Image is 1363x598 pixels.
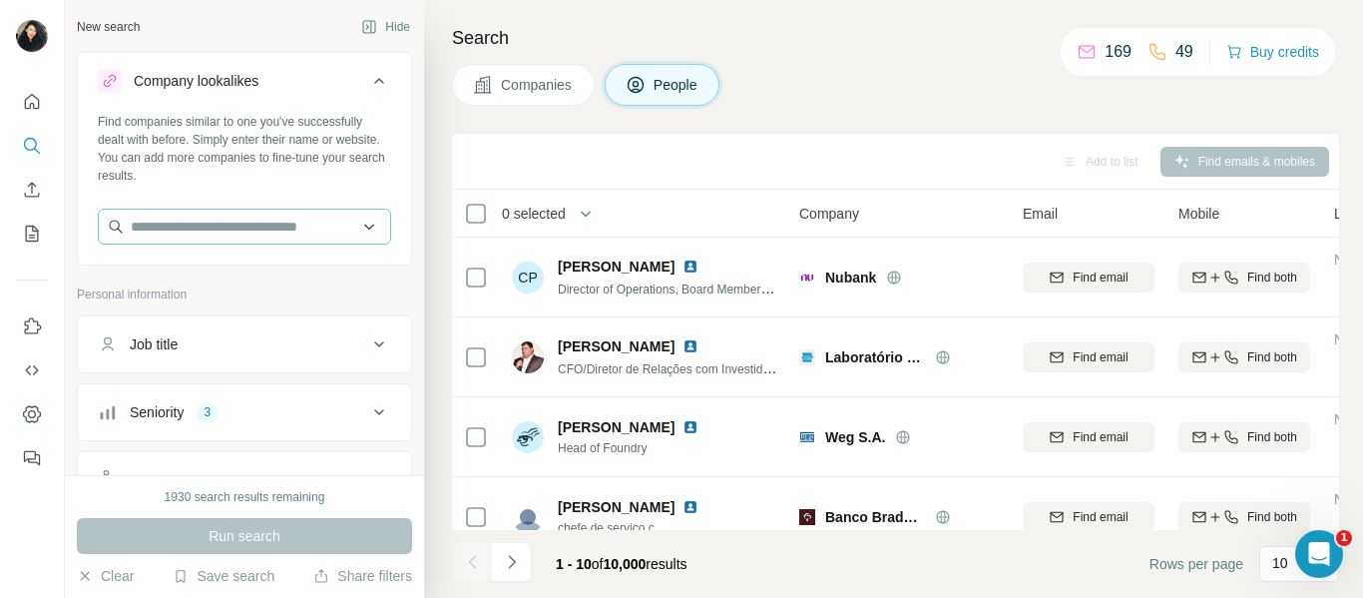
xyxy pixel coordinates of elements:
button: My lists [16,216,48,252]
span: chefe de serviço c [558,519,706,537]
img: Avatar [512,341,544,373]
p: 49 [1175,40,1193,64]
div: 3 [196,403,219,421]
img: Logo of Banco Bradesco S.A. [799,509,815,525]
button: Find both [1178,502,1310,532]
span: of [592,556,604,572]
button: Find email [1023,422,1154,452]
span: Email [1023,204,1058,224]
h4: Search [452,24,1339,52]
img: LinkedIn logo [682,499,698,515]
span: Banco Bradesco S.A. [825,507,925,527]
span: Companies [501,75,574,95]
div: Seniority [130,402,184,422]
span: [PERSON_NAME] [558,336,675,356]
span: 10,000 [604,556,647,572]
button: Feedback [16,440,48,476]
span: Rows per page [1149,554,1243,574]
button: Save search [173,566,274,586]
button: Buy credits [1226,38,1319,66]
span: Find both [1247,428,1297,446]
img: Avatar [16,20,48,52]
img: Avatar [512,421,544,453]
span: 1 [1336,530,1352,546]
p: Personal information [77,286,412,303]
button: Quick start [16,84,48,120]
span: CFO/Diretor de Relações com Investidores no Laboratório Teuto / VP. IBEF-DF [558,360,977,376]
span: 1 - 10 [556,556,592,572]
button: Find both [1178,422,1310,452]
span: Company [799,204,859,224]
span: Find email [1073,269,1128,287]
span: Head of Foundry [558,439,706,457]
span: Find both [1247,269,1297,287]
p: 169 [1105,40,1132,64]
span: Find both [1247,508,1297,526]
button: Find both [1178,263,1310,293]
button: Company lookalikes [78,57,411,113]
button: Find both [1178,342,1310,372]
button: Find email [1023,263,1154,293]
button: Hide [347,12,424,42]
button: Use Surfe API [16,352,48,388]
div: Find companies similar to one you've successfully dealt with before. Simply enter their name or w... [98,113,391,185]
div: Department [130,470,203,490]
span: Nubank [825,268,876,288]
span: Find email [1073,428,1128,446]
iframe: Intercom live chat [1295,530,1343,578]
button: Use Surfe on LinkedIn [16,308,48,344]
img: Logo of Weg S.A. [799,429,815,445]
div: Job title [130,334,178,354]
button: Clear [77,566,134,586]
img: LinkedIn logo [682,259,698,275]
button: Search [16,128,48,164]
button: Job title [78,320,411,368]
button: Navigate to next page [492,542,532,582]
img: LinkedIn logo [682,338,698,354]
div: 1930 search results remaining [165,488,325,506]
span: [PERSON_NAME] [558,497,675,517]
span: [PERSON_NAME] [558,417,675,437]
span: Find email [1073,508,1128,526]
button: Find email [1023,502,1154,532]
button: Department [78,456,411,504]
span: People [654,75,699,95]
img: Avatar [512,501,544,533]
span: 0 selected [502,204,566,224]
span: Mobile [1178,204,1219,224]
div: Company lookalikes [134,71,258,91]
span: Lists [1334,204,1363,224]
span: Director of Operations, Board Member & Co-founder at Nu [GEOGRAPHIC_DATA] [558,281,995,297]
img: LinkedIn logo [682,419,698,435]
span: Find both [1247,348,1297,366]
button: Seniority3 [78,388,411,436]
button: Find email [1023,342,1154,372]
button: Share filters [313,566,412,586]
div: New search [77,18,140,36]
p: 10 [1272,553,1288,573]
img: Logo of Laboratório Teuto [799,349,815,365]
button: Dashboard [16,396,48,432]
button: Enrich CSV [16,172,48,208]
span: results [556,556,687,572]
span: Laboratório Teuto [825,347,925,367]
span: Find email [1073,348,1128,366]
div: CP [512,262,544,294]
img: Logo of Nubank [799,270,815,286]
span: [PERSON_NAME] [558,257,675,277]
span: Weg S.A. [825,427,885,447]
